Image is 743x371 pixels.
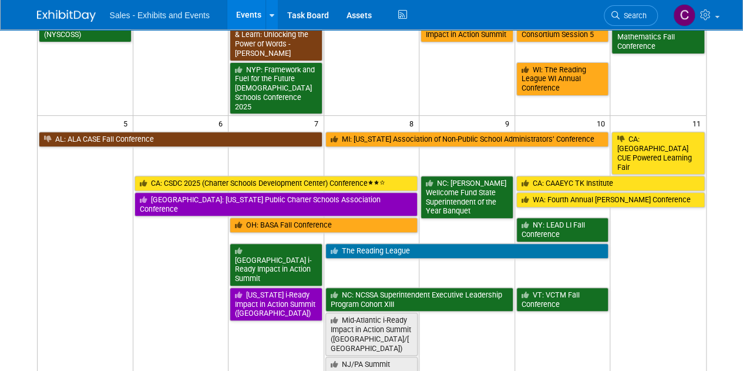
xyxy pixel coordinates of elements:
[230,288,322,321] a: [US_STATE] i-Ready Impact in Action Summit ([GEOGRAPHIC_DATA])
[516,192,705,208] a: WA: Fourth Annual [PERSON_NAME] Conference
[230,243,322,286] a: [GEOGRAPHIC_DATA] i-Ready Impact in Action Summit
[110,11,210,20] span: Sales - Exhibits and Events
[217,116,228,131] span: 6
[37,10,96,22] img: ExhibitDay
[516,288,609,312] a: VT: VCTM Fall Conference
[313,116,324,131] span: 7
[595,116,610,131] span: 10
[39,132,322,147] a: AL: ALA CASE Fall Conference
[408,116,419,131] span: 8
[516,176,705,191] a: CA: CAAEYC TK Institute
[39,18,132,42] a: NY: Happy Hour (NYSCOSS)
[325,132,609,147] a: MI: [US_STATE] Association of Non-Public School Administrators’ Conference
[504,116,515,131] span: 9
[611,132,704,175] a: CA: [GEOGRAPHIC_DATA] CUE Powered Learning Fair
[325,313,418,356] a: Mid-Atlantic i-Ready Impact in Action Summit ([GEOGRAPHIC_DATA]/[GEOGRAPHIC_DATA])
[620,11,647,20] span: Search
[421,176,513,219] a: NC: [PERSON_NAME] Wellcome Fund State Superintendent of the Year Banquet
[230,218,418,233] a: OH: BASA Fall Conference
[516,218,609,242] a: NY: LEAD LI Fall Conference
[604,5,658,26] a: Search
[673,4,695,26] img: Christine Lurz
[230,18,322,61] a: MS: [PERSON_NAME] & Learn: Unlocking the Power of Words - [PERSON_NAME]
[516,62,609,96] a: WI: The Reading League WI Annual Conference
[122,116,133,131] span: 5
[421,18,513,42] a: [US_STATE] i-Ready Impact in Action Summit
[135,192,418,216] a: [GEOGRAPHIC_DATA]: [US_STATE] Public Charter Schools Association Conference
[230,62,322,115] a: NYP: Framework and Fuel for the Future [DEMOGRAPHIC_DATA] Schools Conference 2025
[325,243,609,259] a: The Reading League
[691,116,706,131] span: 11
[516,18,609,42] a: [US_STATE] i-Ready Consortium Session 5
[325,288,513,312] a: NC: NCSSA Superintendent Executive Leadership Program Cohort XIII
[135,176,418,191] a: CA: CSDC 2025 (Charter Schools Development Center) Conference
